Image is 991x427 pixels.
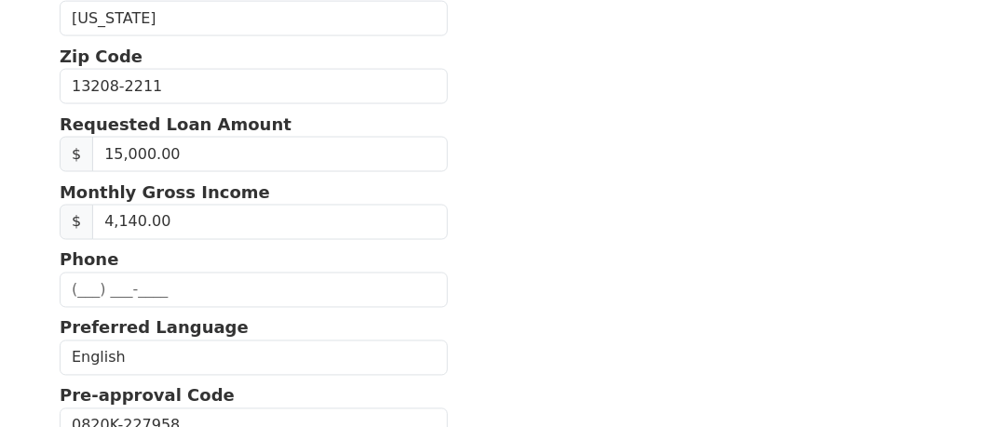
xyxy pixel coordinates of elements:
input: Requested Loan Amount [92,137,448,172]
input: Monthly Gross Income [92,205,448,240]
strong: Pre-approval Code [60,386,235,406]
span: $ [60,205,93,240]
strong: Requested Loan Amount [60,114,292,134]
strong: Zip Code [60,47,143,66]
input: (___) ___-____ [60,273,448,308]
strong: Preferred Language [60,318,249,338]
p: Monthly Gross Income [60,180,448,205]
span: $ [60,137,93,172]
input: Zip Code [60,69,448,104]
strong: Phone [60,250,118,270]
